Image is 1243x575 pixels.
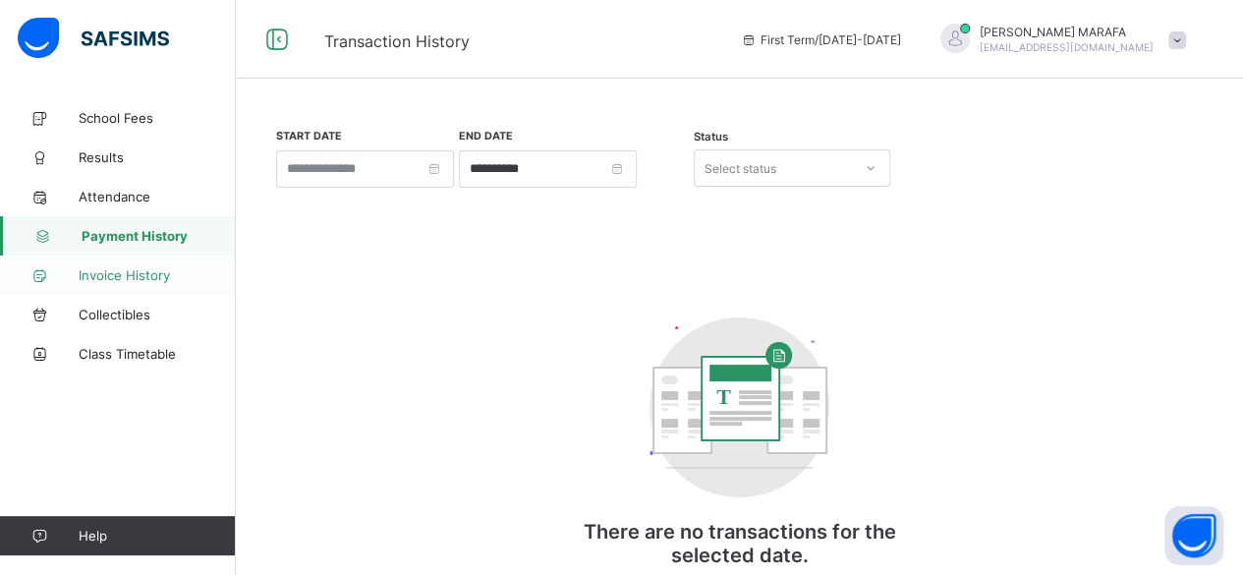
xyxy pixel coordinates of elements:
[18,18,169,59] img: safsims
[459,130,513,143] label: End Date
[921,24,1196,56] div: UMARMARAFA
[79,189,236,204] span: Attendance
[543,520,936,567] p: There are no transactions for the selected date.
[79,149,236,165] span: Results
[324,31,470,51] span: Transaction History
[741,32,901,47] span: session/term information
[79,346,236,362] span: Class Timetable
[79,110,236,126] span: School Fees
[980,25,1154,39] span: [PERSON_NAME] MARAFA
[82,228,236,244] span: Payment History
[79,528,235,544] span: Help
[79,307,236,322] span: Collectibles
[980,41,1154,53] span: [EMAIL_ADDRESS][DOMAIN_NAME]
[276,130,342,143] label: Start Date
[716,384,731,409] tspan: T
[694,130,728,144] span: Status
[1164,506,1223,565] button: Open asap
[79,267,236,283] span: Invoice History
[705,149,776,187] div: Select status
